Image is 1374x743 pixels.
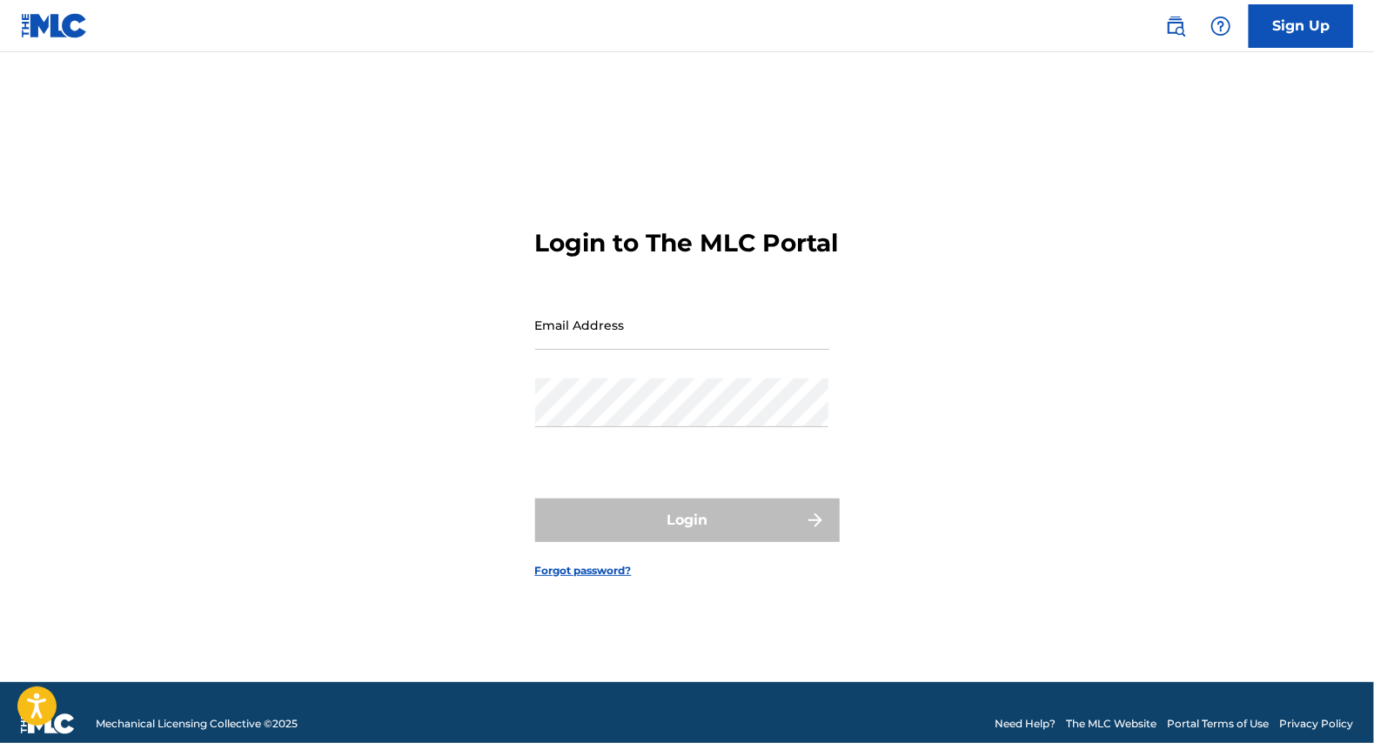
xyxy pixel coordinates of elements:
img: MLC Logo [21,13,88,38]
a: The MLC Website [1066,716,1156,732]
a: Privacy Policy [1279,716,1353,732]
span: Mechanical Licensing Collective © 2025 [96,716,298,732]
img: search [1165,16,1186,37]
a: Portal Terms of Use [1167,716,1269,732]
img: logo [21,713,75,734]
div: Help [1203,9,1238,44]
a: Sign Up [1249,4,1353,48]
a: Forgot password? [535,563,632,579]
a: Public Search [1158,9,1193,44]
a: Need Help? [995,716,1056,732]
h3: Login to The MLC Portal [535,228,839,258]
img: help [1210,16,1231,37]
iframe: Chat Widget [1287,659,1374,743]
